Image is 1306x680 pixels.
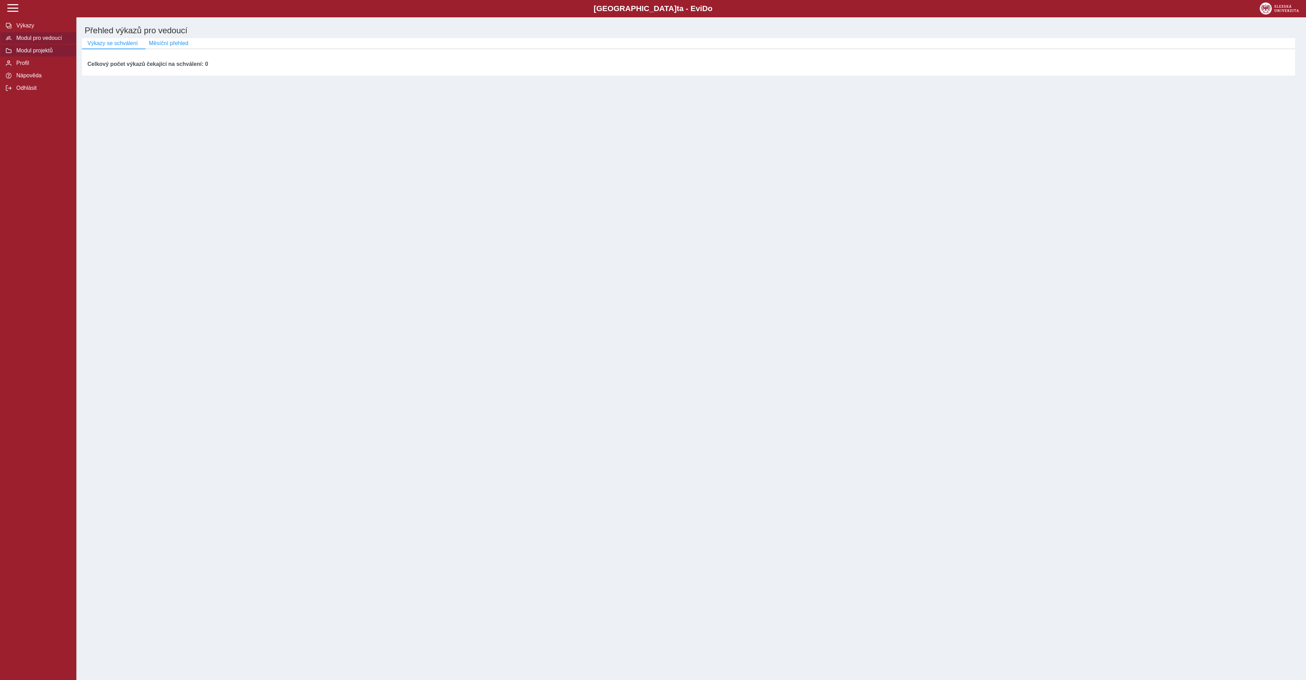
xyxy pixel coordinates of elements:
button: Výkazy se schválení [82,38,143,49]
b: [GEOGRAPHIC_DATA] a - Evi [21,4,1285,13]
span: Výkazy [14,23,70,29]
span: Odhlásit [14,85,70,91]
b: Celkový počet výkazů čekající na schválení: 0 [87,61,208,67]
span: Modul pro vedoucí [14,35,70,41]
span: Modul projektů [14,48,70,54]
span: o [708,4,713,13]
img: logo_web_su.png [1260,2,1299,15]
button: Měsíční přehled [143,38,194,49]
h1: Přehled výkazů pro vedoucí [82,23,1300,38]
span: Nápověda [14,72,70,79]
span: Profil [14,60,70,66]
span: D [702,4,707,13]
span: t [677,4,679,13]
span: Výkazy se schválení [87,40,138,46]
span: Měsíční přehled [149,40,188,46]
